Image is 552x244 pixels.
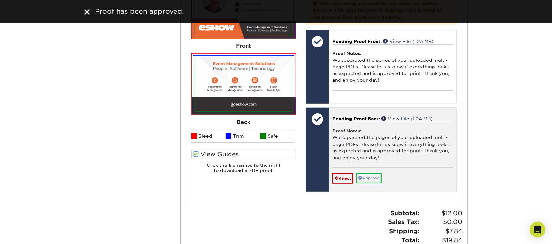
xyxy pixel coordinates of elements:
span: Pending Proof Front: [332,39,382,44]
strong: Total: [401,236,419,244]
a: Reject [332,173,353,183]
span: $0.00 [421,218,462,227]
strong: Sales Tax: [388,218,419,225]
strong: Subtotal: [390,209,419,217]
li: Trim [226,130,260,143]
h6: Click the file names to the right to download a PDF proof. [191,163,296,179]
div: We separated the pages of your uploaded multi-page PDFs. Please let us know if everything looks a... [332,122,453,167]
div: Front [191,39,296,53]
a: View File (1.04 MB) [381,116,432,121]
img: close [84,9,90,15]
strong: Shipping: [389,227,419,235]
a: View File (1.23 MB) [383,39,433,44]
a: Approve [356,173,382,183]
span: Proof has been approved! [95,8,184,15]
strong: Proof Notes: [332,51,361,56]
div: Open Intercom Messenger [530,222,545,237]
span: Pending Proof Back: [332,116,380,121]
li: Bleed [191,130,226,143]
div: Back [191,115,296,130]
span: $12.00 [421,209,462,218]
span: $7.84 [421,227,462,236]
div: We separated the pages of your uploaded multi-page PDFs. Please let us know if everything looks a... [332,44,453,90]
strong: Proof Notes: [332,128,361,133]
li: Safe [260,130,295,143]
label: View Guides [191,149,296,159]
